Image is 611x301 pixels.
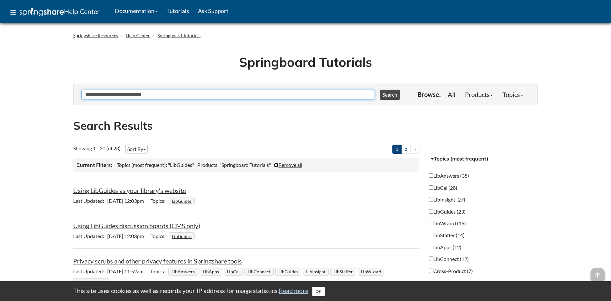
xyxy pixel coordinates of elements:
[9,9,17,16] span: apps
[410,145,419,154] a: >
[73,268,147,274] span: [DATE] 11:52am
[460,88,498,101] a: Products
[126,33,150,38] a: Help Center
[73,222,200,229] a: Using LibGuides discussion boards (CMS only)
[5,3,104,22] a: apps Help Center
[418,90,441,99] p: Browse:
[591,269,605,276] a: arrow_upward
[169,198,196,204] ul: Topics
[171,196,193,206] a: LibGuides
[169,233,196,239] ul: Topics
[279,287,308,294] a: Read more
[73,233,107,239] span: Last Updated
[202,267,220,276] a: LibApps
[162,3,193,19] a: Tutorials
[171,267,196,276] a: LibAnswers
[73,257,242,265] a: Privacy scrubs and other privacy features in Springshare tools
[429,173,433,178] input: LibAnswers (35)
[247,267,271,276] a: LibConnect
[305,267,327,276] a: LibInsight
[429,245,433,249] input: LibApps (12)
[429,197,433,202] input: LibInsight (27)
[312,287,325,296] button: Close
[197,162,219,168] span: Products:
[443,88,460,101] a: All
[429,231,465,239] label: LibStaffer (14)
[151,198,169,204] span: Topics
[73,233,147,239] span: [DATE] 12:03pm
[220,162,271,168] span: "Springboard Tutorials"
[110,3,162,19] a: Documentation
[429,185,433,190] input: LibCal (28)
[429,196,465,203] label: LibInsight (27)
[78,53,533,71] h1: Springboard Tutorials
[117,162,167,168] span: Topics (most frequent):
[429,184,457,191] label: LibCal (28)
[429,220,466,227] label: LibWizard (15)
[333,267,354,276] a: LibStaffer
[360,267,382,276] a: LibWizard
[19,8,64,16] img: Springshare
[429,257,433,261] input: LibConnect (12)
[64,7,100,16] span: Help Center
[429,233,433,237] input: LibStaffer (14)
[401,145,411,154] a: 2
[125,145,148,154] button: Sort By
[76,161,112,168] h3: Current Filters
[73,145,121,151] span: Showing 1 - 20 (of 23)
[392,145,402,154] a: 1
[67,286,544,296] div: This site uses cookies as well as records your IP address for usage statistics.
[429,267,473,275] label: Cross-Product (7)
[392,145,419,154] ul: Pagination of search results
[171,232,193,241] a: LibGuides
[380,90,400,100] button: Search
[73,268,386,285] ul: Topics
[168,162,194,168] span: "LibGuides"
[429,209,433,214] input: LibGuides (23)
[429,269,433,273] input: Cross-Product (7)
[150,268,168,274] span: Topics
[226,267,241,276] a: LibCal
[193,3,233,19] a: Ask Support
[429,221,433,225] input: LibWizard (15)
[274,162,302,168] a: Remove all
[158,33,200,38] a: Springboard Tutorials
[429,255,469,263] label: LibConnect (12)
[429,153,538,165] button: Topics (most frequent)
[277,267,299,276] a: LibGuides
[73,118,538,133] h2: Search Results
[429,208,466,215] label: LibGuides (23)
[73,268,107,274] span: Last Updated
[75,278,107,287] a: Cross-Product
[73,198,147,204] span: [DATE] 12:03pm
[73,198,107,204] span: Last Updated
[73,187,186,194] a: Using LibGuides as your library's website
[73,33,118,38] a: Springshare Resources
[429,243,461,251] label: LibApps (12)
[151,233,169,239] span: Topics
[591,268,605,282] span: arrow_upward
[498,88,528,101] a: Topics
[429,172,469,179] label: LibAnswers (35)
